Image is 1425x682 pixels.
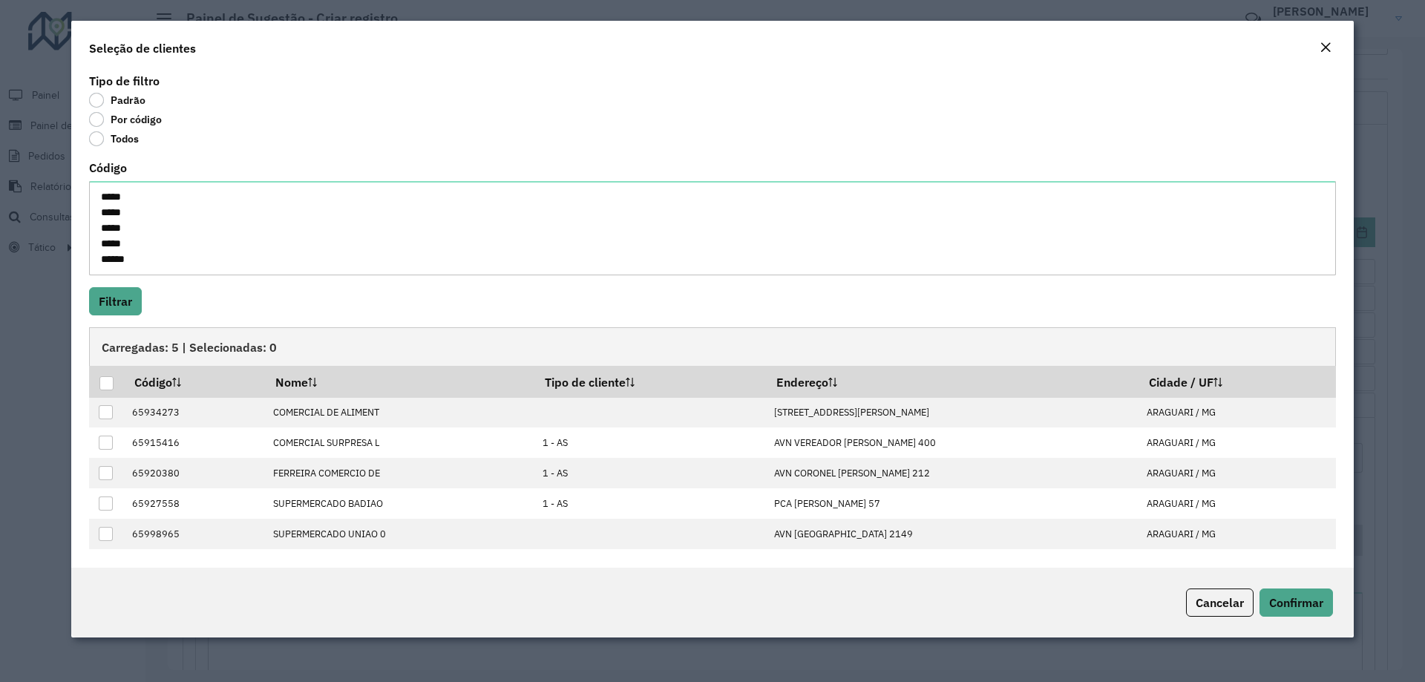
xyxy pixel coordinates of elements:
[766,458,1139,488] td: AVN CORONEL [PERSON_NAME] 212
[89,39,196,57] h4: Seleção de clientes
[1186,588,1254,617] button: Cancelar
[1139,519,1335,549] td: ARAGUARI / MG
[89,72,160,90] label: Tipo de filtro
[1139,366,1335,397] th: Cidade / UF
[1139,427,1335,458] td: ARAGUARI / MG
[89,159,127,177] label: Código
[1196,595,1244,610] span: Cancelar
[535,366,767,397] th: Tipo de cliente
[1139,488,1335,519] td: ARAGUARI / MG
[265,458,534,488] td: FERREIRA COMERCIO DE
[1320,42,1331,53] em: Fechar
[535,458,767,488] td: 1 - AS
[1139,398,1335,428] td: ARAGUARI / MG
[535,427,767,458] td: 1 - AS
[1259,588,1333,617] button: Confirmar
[124,458,265,488] td: 65920380
[124,366,265,397] th: Código
[89,287,142,315] button: Filtrar
[766,519,1139,549] td: AVN [GEOGRAPHIC_DATA] 2149
[89,93,145,108] label: Padrão
[124,427,265,458] td: 65915416
[535,488,767,519] td: 1 - AS
[89,327,1336,366] div: Carregadas: 5 | Selecionadas: 0
[124,398,265,428] td: 65934273
[89,131,139,146] label: Todos
[265,519,534,549] td: SUPERMERCADO UNIAO 0
[766,366,1139,397] th: Endereço
[265,488,534,519] td: SUPERMERCADO BADIAO
[766,427,1139,458] td: AVN VEREADOR [PERSON_NAME] 400
[265,398,534,428] td: COMERCIAL DE ALIMENT
[124,519,265,549] td: 65998965
[265,427,534,458] td: COMERCIAL SURPRESA L
[766,398,1139,428] td: [STREET_ADDRESS][PERSON_NAME]
[265,366,534,397] th: Nome
[1315,39,1336,58] button: Close
[124,488,265,519] td: 65927558
[1269,595,1323,610] span: Confirmar
[766,488,1139,519] td: PCA [PERSON_NAME] 57
[89,112,162,127] label: Por código
[1139,458,1335,488] td: ARAGUARI / MG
